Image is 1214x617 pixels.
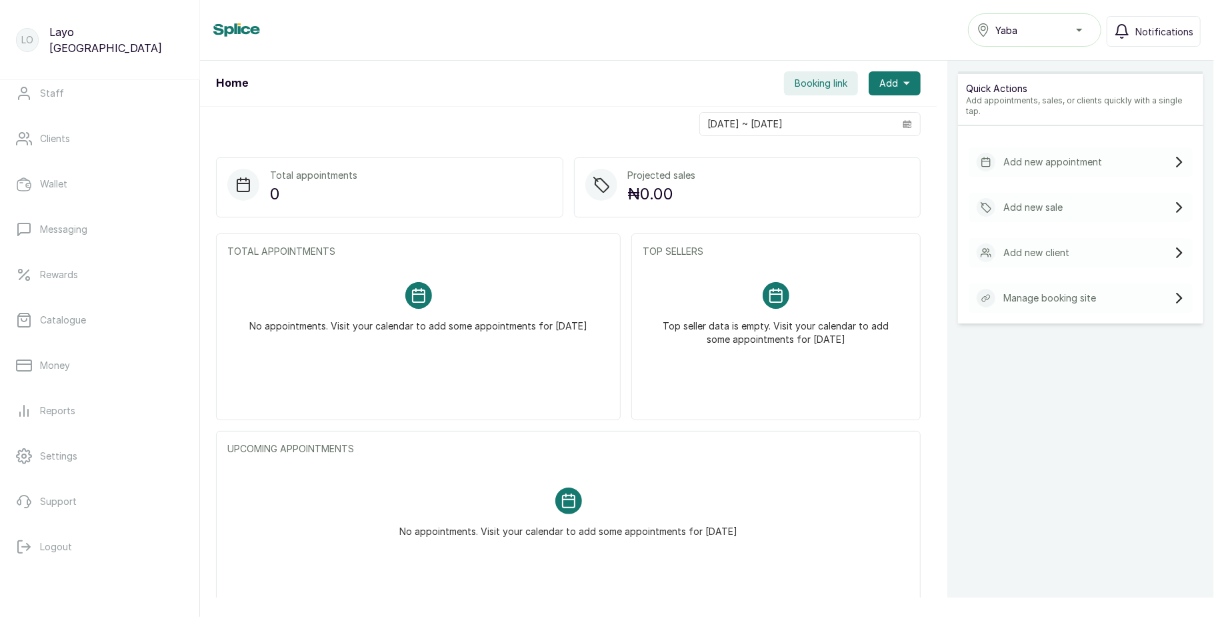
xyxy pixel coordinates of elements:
[249,309,587,333] p: No appointments. Visit your calendar to add some appointments for [DATE]
[11,211,189,248] a: Messaging
[879,77,898,90] span: Add
[227,442,909,456] p: UPCOMING APPOINTMENTS
[869,71,921,95] button: Add
[1003,246,1069,259] p: Add new client
[40,359,70,372] p: Money
[399,514,737,538] p: No appointments. Visit your calendar to add some appointments for [DATE]
[11,120,189,157] a: Clients
[11,347,189,384] a: Money
[643,245,909,258] p: TOP SELLERS
[40,132,70,145] p: Clients
[21,33,33,47] p: LO
[659,309,893,346] p: Top seller data is empty. Visit your calendar to add some appointments for [DATE]
[40,223,87,236] p: Messaging
[700,113,895,135] input: Select date
[1135,25,1193,39] span: Notifications
[784,71,858,95] button: Booking link
[11,165,189,203] a: Wallet
[966,95,1195,117] p: Add appointments, sales, or clients quickly with a single tap.
[628,169,696,182] p: Projected sales
[903,119,912,129] svg: calendar
[49,24,183,56] p: Layo [GEOGRAPHIC_DATA]
[1003,201,1063,214] p: Add new sale
[40,495,77,508] p: Support
[1107,16,1201,47] button: Notifications
[40,268,78,281] p: Rewards
[40,540,72,554] p: Logout
[628,182,696,206] p: ₦0.00
[11,438,189,475] a: Settings
[11,528,189,566] button: Logout
[995,23,1017,37] span: Yaba
[40,450,77,463] p: Settings
[11,256,189,293] a: Rewards
[40,87,64,100] p: Staff
[216,75,248,91] h1: Home
[227,245,609,258] p: TOTAL APPOINTMENTS
[270,182,357,206] p: 0
[11,75,189,112] a: Staff
[1003,291,1096,305] p: Manage booking site
[11,301,189,339] a: Catalogue
[40,314,86,327] p: Catalogue
[795,77,847,90] span: Booking link
[11,392,189,430] a: Reports
[968,13,1101,47] button: Yaba
[40,177,67,191] p: Wallet
[270,169,357,182] p: Total appointments
[11,483,189,520] a: Support
[966,82,1195,95] p: Quick Actions
[1003,155,1102,169] p: Add new appointment
[40,404,75,418] p: Reports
